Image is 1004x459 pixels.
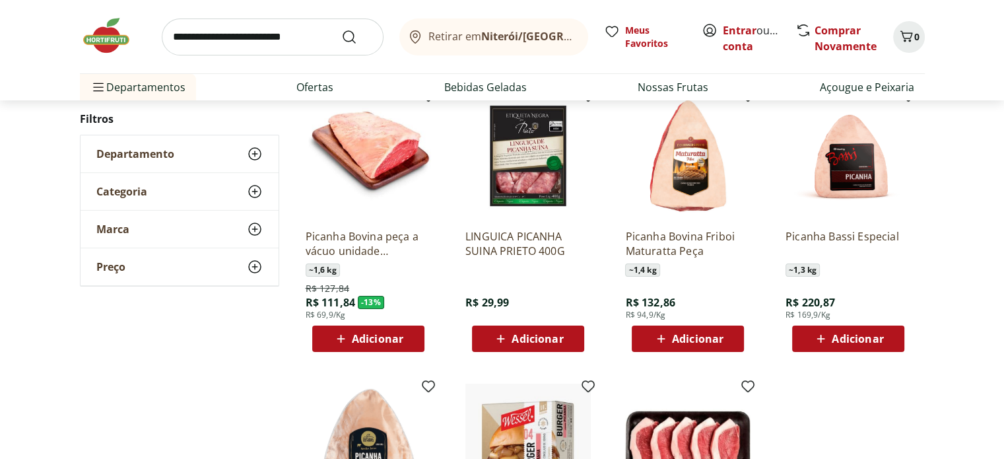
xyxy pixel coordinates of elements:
[625,93,751,219] img: Picanha Bovina Friboi Maturatta Peça
[81,211,279,248] button: Marca
[893,21,925,53] button: Carrinho
[786,264,820,277] span: ~ 1,3 kg
[80,106,279,132] h2: Filtros
[625,264,659,277] span: ~ 1,4 kg
[96,185,147,198] span: Categoria
[428,30,574,42] span: Retirar em
[444,79,527,95] a: Bebidas Geladas
[306,264,340,277] span: ~ 1,6 kg
[815,23,877,53] a: Comprar Novamente
[786,295,835,310] span: R$ 220,87
[306,310,346,320] span: R$ 69,9/Kg
[96,147,174,160] span: Departamento
[312,326,424,352] button: Adicionar
[832,334,883,344] span: Adicionar
[96,260,125,273] span: Preço
[162,18,384,55] input: search
[358,296,384,309] span: - 13 %
[914,30,920,43] span: 0
[672,334,723,344] span: Adicionar
[306,229,431,258] a: Picanha Bovina peça a vácuo unidade aproximadamente 1,6kg
[723,23,756,38] a: Entrar
[81,248,279,285] button: Preço
[465,93,591,219] img: LINGUICA PICANHA SUINA PRIETO 400G
[306,93,431,219] img: Picanha Bovina peça a vácuo unidade aproximadamente 1,6kg
[399,18,588,55] button: Retirar emNiterói/[GEOGRAPHIC_DATA]
[352,334,403,344] span: Adicionar
[625,229,751,258] a: Picanha Bovina Friboi Maturatta Peça
[820,79,914,95] a: Açougue e Peixaria
[296,79,333,95] a: Ofertas
[638,79,708,95] a: Nossas Frutas
[80,16,146,55] img: Hortifruti
[306,282,349,295] span: R$ 127,84
[625,295,675,310] span: R$ 132,86
[341,29,373,45] button: Submit Search
[625,24,686,50] span: Meus Favoritos
[625,310,665,320] span: R$ 94,9/Kg
[465,295,509,310] span: R$ 29,99
[306,295,355,310] span: R$ 111,84
[465,229,591,258] a: LINGUICA PICANHA SUINA PRIETO 400G
[96,223,129,236] span: Marca
[81,135,279,172] button: Departamento
[632,326,744,352] button: Adicionar
[723,23,795,53] a: Criar conta
[90,71,106,103] button: Menu
[786,93,911,219] img: Picanha Bassi Especial
[786,229,911,258] a: Picanha Bassi Especial
[786,310,830,320] span: R$ 169,9/Kg
[792,326,904,352] button: Adicionar
[512,334,563,344] span: Adicionar
[481,29,632,44] b: Niterói/[GEOGRAPHIC_DATA]
[723,22,782,54] span: ou
[90,71,185,103] span: Departamentos
[472,326,584,352] button: Adicionar
[604,24,686,50] a: Meus Favoritos
[81,173,279,210] button: Categoria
